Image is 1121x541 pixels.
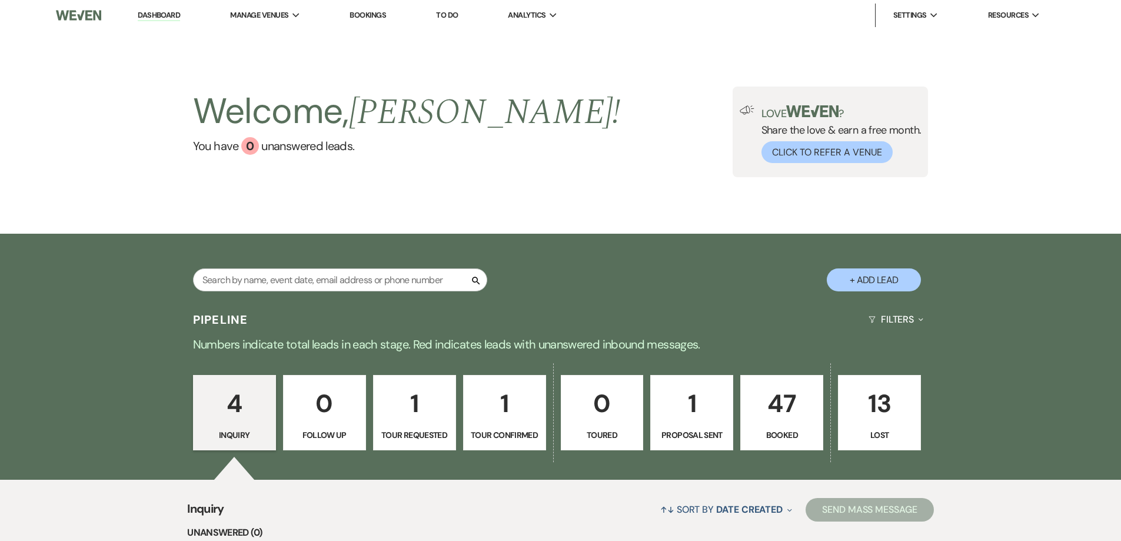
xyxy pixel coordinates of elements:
h3: Pipeline [193,311,248,328]
button: + Add Lead [827,268,921,291]
a: Bookings [350,10,386,20]
button: Filters [864,304,928,335]
span: Manage Venues [230,9,288,21]
p: 1 [381,384,448,423]
a: 1Proposal Sent [650,375,733,450]
p: Tour Requested [381,429,448,442]
img: loud-speaker-illustration.svg [740,105,754,115]
p: Proposal Sent [658,429,726,442]
p: Tour Confirmed [471,429,538,442]
span: Date Created [716,503,783,516]
p: Inquiry [201,429,268,442]
a: 47Booked [740,375,823,450]
button: Send Mass Message [806,498,934,522]
img: Weven Logo [56,3,101,28]
span: [PERSON_NAME] ! [349,85,621,140]
p: Follow Up [291,429,358,442]
p: Love ? [761,105,922,119]
h2: Welcome, [193,87,621,137]
p: 1 [471,384,538,423]
a: Dashboard [138,10,180,21]
p: 47 [748,384,816,423]
p: 1 [658,384,726,423]
a: 0Toured [561,375,644,450]
p: 13 [846,384,913,423]
p: Numbers indicate total leads in each stage. Red indicates leads with unanswered inbound messages. [137,335,984,354]
button: Sort By Date Created [656,494,797,525]
p: 0 [291,384,358,423]
p: Lost [846,429,913,442]
span: ↑↓ [660,503,674,516]
p: Toured [568,429,636,442]
img: weven-logo-green.svg [786,105,839,117]
div: Share the love & earn a free month. [754,105,922,163]
a: 1Tour Confirmed [463,375,546,450]
li: Unanswered (0) [187,525,934,540]
p: 4 [201,384,268,423]
span: Analytics [508,9,545,21]
a: You have 0 unanswered leads. [193,137,621,155]
span: Resources [988,9,1029,21]
span: Settings [893,9,927,21]
a: 13Lost [838,375,921,450]
a: To Do [436,10,458,20]
a: 0Follow Up [283,375,366,450]
a: 4Inquiry [193,375,276,450]
input: Search by name, event date, email address or phone number [193,268,487,291]
a: 1Tour Requested [373,375,456,450]
p: Booked [748,429,816,442]
div: 0 [241,137,259,155]
p: 0 [568,384,636,423]
span: Inquiry [187,500,224,525]
button: Click to Refer a Venue [761,141,893,163]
